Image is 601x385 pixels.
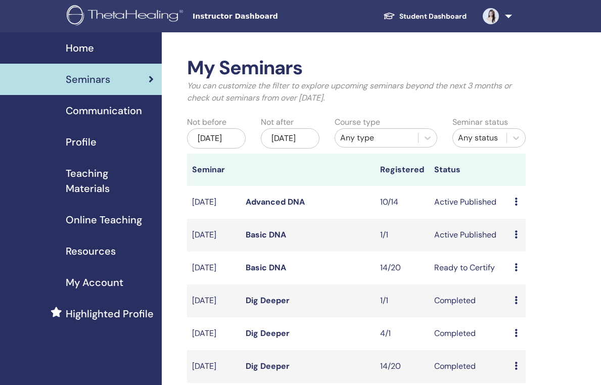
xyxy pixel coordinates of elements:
td: Active Published [429,186,510,219]
label: Course type [335,116,380,128]
a: Dig Deeper [246,295,290,306]
th: Registered [375,154,429,186]
img: default.jpg [483,8,499,24]
td: Completed [429,317,510,350]
td: [DATE] [187,350,241,383]
span: Seminars [66,72,110,87]
td: 10/14 [375,186,429,219]
img: graduation-cap-white.svg [383,12,395,20]
div: Any status [458,132,501,144]
a: Dig Deeper [246,361,290,371]
td: [DATE] [187,252,241,284]
td: [DATE] [187,284,241,317]
td: [DATE] [187,186,241,219]
th: Seminar [187,154,241,186]
a: Advanced DNA [246,197,305,207]
span: Home [66,40,94,56]
td: 14/20 [375,350,429,383]
label: Seminar status [452,116,508,128]
a: Dig Deeper [246,328,290,339]
div: [DATE] [187,128,246,149]
td: 4/1 [375,317,429,350]
a: Basic DNA [246,262,286,273]
h2: My Seminars [187,57,526,80]
img: logo.png [67,5,187,28]
div: [DATE] [261,128,319,149]
span: Highlighted Profile [66,306,154,321]
span: Resources [66,244,116,259]
span: Instructor Dashboard [193,11,344,22]
span: Communication [66,103,142,118]
span: Teaching Materials [66,166,154,196]
label: Not before [187,116,226,128]
div: Any type [340,132,413,144]
td: Completed [429,350,510,383]
span: Profile [66,134,97,150]
td: 1/1 [375,284,429,317]
a: Basic DNA [246,229,286,240]
td: 1/1 [375,219,429,252]
span: My Account [66,275,123,290]
th: Status [429,154,510,186]
td: Active Published [429,219,510,252]
td: [DATE] [187,317,241,350]
td: Completed [429,284,510,317]
p: You can customize the filter to explore upcoming seminars beyond the next 3 months or check out s... [187,80,526,104]
span: Online Teaching [66,212,142,227]
td: Ready to Certify [429,252,510,284]
label: Not after [261,116,294,128]
td: 14/20 [375,252,429,284]
td: [DATE] [187,219,241,252]
a: Student Dashboard [375,7,475,26]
